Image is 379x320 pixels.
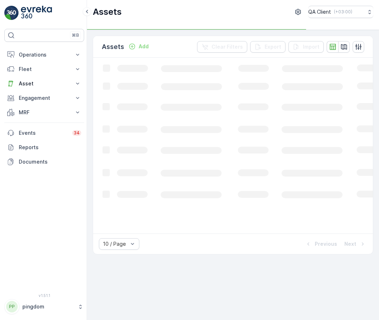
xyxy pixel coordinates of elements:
p: ⌘B [72,32,79,38]
button: Operations [4,48,84,62]
p: Documents [19,158,81,165]
p: Export [265,43,281,50]
button: MRF [4,105,84,120]
button: Engagement [4,91,84,105]
p: Reports [19,144,81,151]
button: Clear Filters [197,41,247,53]
div: PP [6,301,18,312]
p: Events [19,129,68,137]
span: v 1.51.1 [4,293,84,298]
button: Fleet [4,62,84,76]
a: Events34 [4,126,84,140]
a: Reports [4,140,84,155]
button: Import [288,41,324,53]
p: MRF [19,109,70,116]
p: 34 [74,130,80,136]
p: Engagement [19,94,70,102]
img: logo_light-DOdMpM7g.png [21,6,52,20]
p: Fleet [19,66,70,73]
p: QA Client [308,8,331,15]
button: QA Client(+03:00) [308,6,373,18]
p: Next [344,240,356,248]
p: Import [303,43,319,50]
p: Asset [19,80,70,87]
a: Documents [4,155,84,169]
p: Add [139,43,149,50]
img: logo [4,6,19,20]
button: Previous [304,240,338,248]
p: pingdom [22,303,74,310]
button: Add [126,42,152,51]
button: Export [250,41,286,53]
p: Previous [315,240,337,248]
p: ( +03:00 ) [334,9,352,15]
p: Clear Filters [212,43,243,50]
button: Asset [4,76,84,91]
p: Assets [93,6,122,18]
button: PPpingdom [4,299,84,314]
button: Next [344,240,367,248]
p: Assets [102,42,124,52]
p: Operations [19,51,70,58]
